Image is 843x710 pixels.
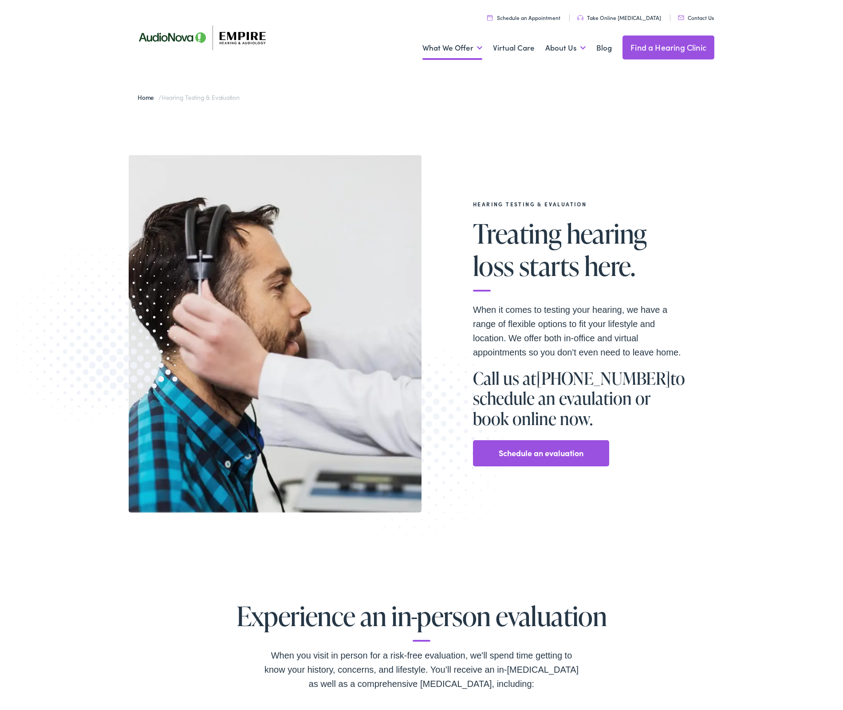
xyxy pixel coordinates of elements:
a: About Us [545,32,586,64]
a: Contact Us [678,14,714,21]
a: Take Online [MEDICAL_DATA] [577,14,661,21]
span: / [138,93,240,102]
a: Blog [596,32,612,64]
span: here. [584,251,635,280]
img: A man undergoes a hearing test at Empire Hearing and Audiology in New York. [129,155,421,512]
a: Schedule an Appointment [487,14,560,21]
span: starts [519,251,579,280]
span: Treating [473,219,561,248]
h2: Hearing Testing & Evaluation [473,201,686,207]
h2: Experience an in-person evaluation [164,601,679,642]
img: utility icon [678,16,684,20]
img: utility icon [577,15,583,20]
span: Hearing Testing & Evaluation [162,93,240,102]
a: [PHONE_NUMBER] [536,367,670,390]
h1: Call us at to schedule an evaulation or book online now. [473,368,686,429]
img: utility icon [487,15,492,20]
p: When it comes to testing your hearing, we have a range of flexible options to fit your lifestyle ... [473,303,686,359]
img: Bottom portion of a graphic image with a halftone pattern, adding to the site's aesthetic appeal. [304,334,539,575]
a: Schedule an evaluation [499,446,583,460]
a: Find a Hearing Clinic [622,35,714,59]
a: Virtual Care [493,32,535,64]
a: Home [138,93,158,102]
span: hearing [567,219,647,248]
div: When you visit in person for a risk-free evaluation, we'll spend time getting to know your histor... [262,648,581,691]
a: What We Offer [422,32,482,64]
span: loss [473,251,514,280]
